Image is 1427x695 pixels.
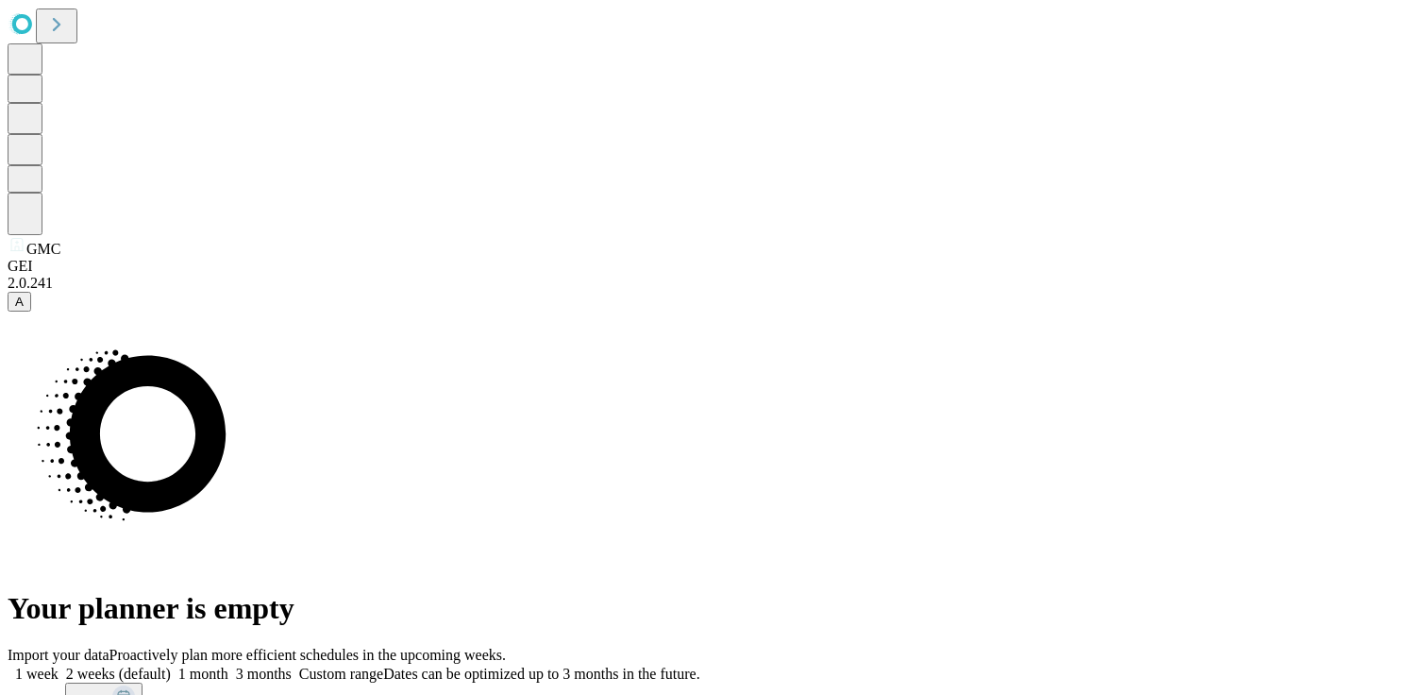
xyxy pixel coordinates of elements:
[15,666,59,682] span: 1 week
[8,591,1419,626] h1: Your planner is empty
[66,666,171,682] span: 2 weeks (default)
[8,647,109,663] span: Import your data
[383,666,699,682] span: Dates can be optimized up to 3 months in the future.
[109,647,506,663] span: Proactively plan more efficient schedules in the upcoming weeks.
[8,275,1419,292] div: 2.0.241
[8,292,31,312] button: A
[299,666,383,682] span: Custom range
[178,666,228,682] span: 1 month
[236,666,292,682] span: 3 months
[26,241,60,257] span: GMC
[15,295,24,309] span: A
[8,258,1419,275] div: GEI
